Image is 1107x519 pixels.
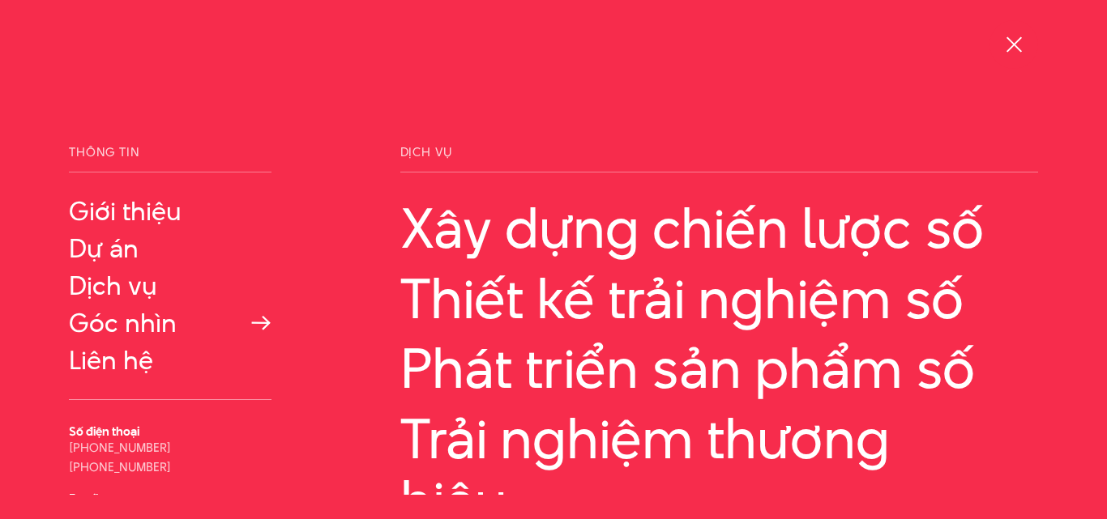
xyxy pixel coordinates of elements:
b: Số điện thoại [69,423,139,440]
b: Email [69,490,99,507]
a: Dịch vụ [69,271,271,300]
a: Liên hệ [69,346,271,375]
a: [PHONE_NUMBER] [69,458,171,475]
a: [PHONE_NUMBER] [69,439,171,456]
a: Góc nhìn [69,308,271,338]
a: Xây dựng chiến lược số [400,197,1038,259]
a: Dự án [69,234,271,263]
span: Thông tin [69,146,271,172]
a: Giới thiệu [69,197,271,226]
a: Thiết kế trải nghiệm số [400,267,1038,330]
span: Dịch vụ [400,146,1038,172]
a: Phát triển sản phẩm số [400,337,1038,399]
